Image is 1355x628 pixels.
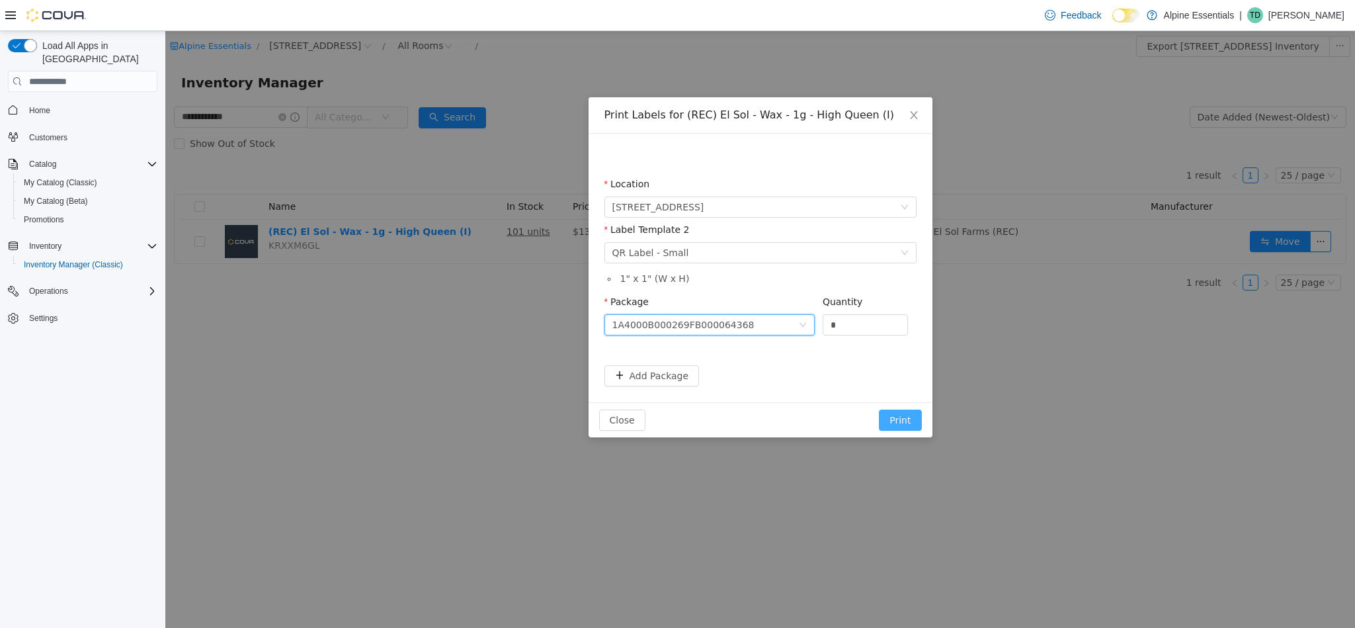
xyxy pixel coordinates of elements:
[24,310,157,326] span: Settings
[743,79,754,89] i: icon: close
[13,173,163,192] button: My Catalog (Classic)
[24,129,157,146] span: Customers
[1040,2,1106,28] a: Feedback
[730,66,767,103] button: Close
[37,39,157,66] span: Load All Apps in [GEOGRAPHIC_DATA]
[657,265,698,276] label: Quantity
[19,193,157,209] span: My Catalog (Beta)
[439,265,483,276] label: Package
[13,210,163,229] button: Promotions
[24,156,157,172] span: Catalog
[24,177,97,188] span: My Catalog (Classic)
[19,175,157,191] span: My Catalog (Classic)
[24,214,64,225] span: Promotions
[24,310,63,326] a: Settings
[434,379,480,400] button: Close
[439,193,524,204] label: Label Template 2
[3,237,163,255] button: Inventory
[3,100,163,119] button: Home
[24,238,67,254] button: Inventory
[24,156,62,172] button: Catalog
[714,379,756,400] button: Print
[24,283,157,299] span: Operations
[19,193,93,209] a: My Catalog (Beta)
[13,192,163,210] button: My Catalog (Beta)
[447,212,524,232] div: QR Label - Small
[1247,7,1263,23] div: Todd Dobbs
[1250,7,1260,23] span: TD
[452,241,751,255] li: 1 " x 1 " (W x H)
[1061,9,1101,22] span: Feedback
[447,166,539,186] span: 850 Commercial Lane
[3,128,163,147] button: Customers
[634,290,641,299] i: icon: down
[3,282,163,300] button: Operations
[1239,7,1242,23] p: |
[735,218,743,227] i: icon: down
[439,77,751,91] div: Print Labels for (REC) El Sol - Wax - 1g - High Queen (I)
[24,130,73,146] a: Customers
[3,155,163,173] button: Catalog
[439,148,485,158] label: Location
[19,212,157,228] span: Promotions
[29,132,67,143] span: Customers
[29,286,68,296] span: Operations
[13,255,163,274] button: Inventory Manager (Classic)
[19,257,128,273] a: Inventory Manager (Classic)
[29,241,62,251] span: Inventory
[1112,22,1113,23] span: Dark Mode
[24,101,157,118] span: Home
[19,212,69,228] a: Promotions
[29,313,58,324] span: Settings
[24,238,157,254] span: Inventory
[447,284,589,304] div: 1A4000B000269FB000064368
[658,284,743,304] input: Quantity
[19,175,103,191] a: My Catalog (Classic)
[24,259,123,270] span: Inventory Manager (Classic)
[439,334,534,355] button: icon: plusAdd Package
[29,159,56,169] span: Catalog
[1112,9,1140,22] input: Dark Mode
[24,103,56,118] a: Home
[1268,7,1344,23] p: [PERSON_NAME]
[1164,7,1235,23] p: Alpine Essentials
[29,105,50,116] span: Home
[24,283,73,299] button: Operations
[3,308,163,328] button: Settings
[24,196,88,206] span: My Catalog (Beta)
[26,9,86,22] img: Cova
[8,95,157,362] nav: Complex example
[735,172,743,181] i: icon: down
[19,257,157,273] span: Inventory Manager (Classic)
